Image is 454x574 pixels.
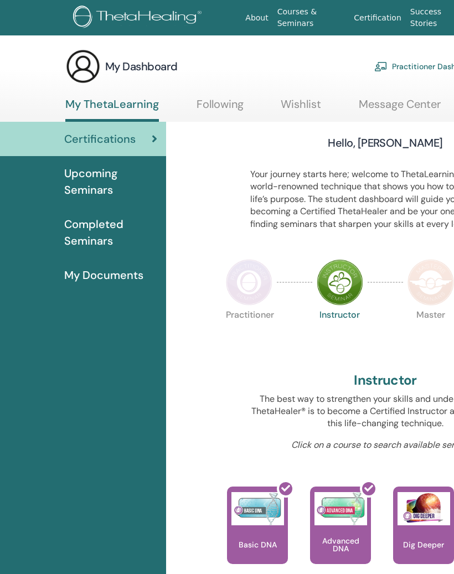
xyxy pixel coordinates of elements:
a: About [241,8,272,28]
img: Basic DNA [231,492,284,525]
img: Dig Deeper [398,492,450,525]
p: Advanced DNA [310,537,371,552]
span: Certifications [64,131,136,147]
a: My ThetaLearning [65,97,159,122]
img: Instructor [317,259,363,306]
h2: Instructor [354,373,417,389]
p: Master [407,311,454,357]
a: Certification [349,8,405,28]
img: Master [407,259,454,306]
p: Instructor [317,311,363,357]
img: logo.png [73,6,205,30]
img: Advanced DNA [314,492,367,525]
p: Practitioner [226,311,272,357]
h3: My Dashboard [105,59,178,74]
p: Dig Deeper [399,541,448,549]
span: My Documents [64,267,143,283]
span: Upcoming Seminars [64,165,157,198]
img: generic-user-icon.jpg [65,49,101,84]
a: Message Center [359,97,441,119]
img: chalkboard-teacher.svg [374,61,388,71]
a: Following [197,97,244,119]
a: Wishlist [281,97,321,119]
img: Practitioner [226,259,272,306]
h3: Hello, [PERSON_NAME] [328,135,442,151]
a: Courses & Seminars [273,2,350,34]
span: Completed Seminars [64,216,157,249]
